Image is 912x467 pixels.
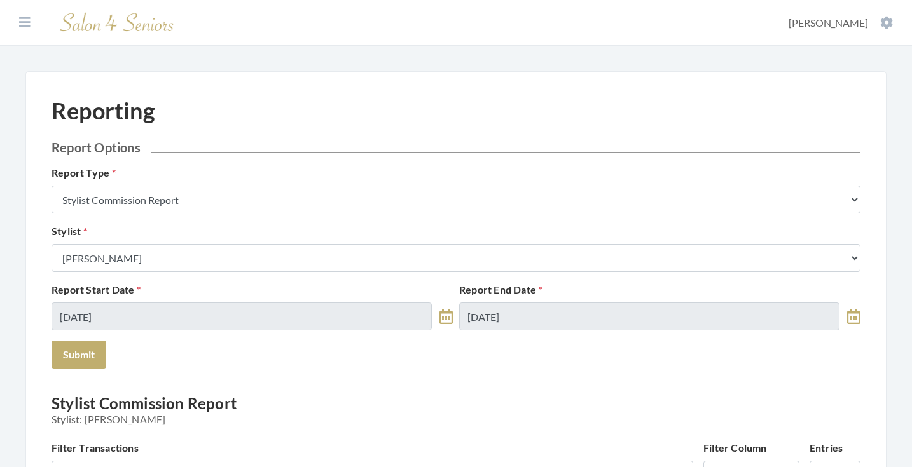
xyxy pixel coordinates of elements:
a: toggle [847,302,860,330]
label: Filter Column [703,440,767,456]
label: Entries [810,440,843,456]
h2: Report Options [52,140,860,155]
button: [PERSON_NAME] [785,16,897,30]
img: Salon 4 Seniors [53,8,181,37]
h3: Stylist Commission Report [52,395,860,425]
label: Report End Date [459,282,542,297]
span: [PERSON_NAME] [789,17,868,29]
input: Select Date [52,302,432,330]
label: Filter Transactions [52,440,139,456]
span: Stylist: [PERSON_NAME] [52,413,860,425]
a: toggle [439,302,453,330]
label: Report Start Date [52,282,141,297]
input: Select Date [459,302,839,330]
button: Submit [52,341,106,369]
h1: Reporting [52,97,155,125]
label: Stylist [52,224,88,239]
label: Report Type [52,165,116,180]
